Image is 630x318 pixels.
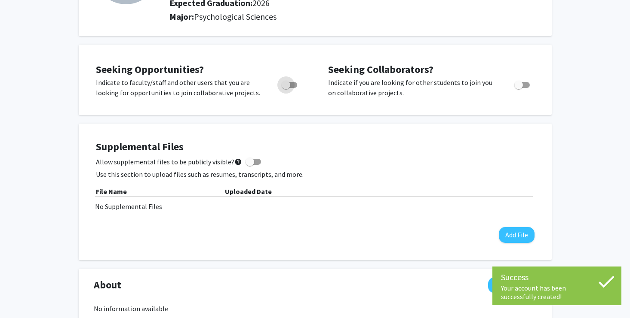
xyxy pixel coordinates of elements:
[94,303,537,314] div: No information available
[499,227,535,243] button: Add File
[96,187,127,196] b: File Name
[278,77,302,90] div: Toggle
[96,141,535,153] h4: Supplemental Files
[194,11,277,22] span: Psychological Sciences
[96,169,535,179] p: Use this section to upload files such as resumes, transcripts, and more.
[234,157,242,167] mat-icon: help
[169,12,536,22] h2: Major:
[96,63,204,76] span: Seeking Opportunities?
[94,277,121,293] span: About
[328,77,498,98] p: Indicate if you are looking for other students to join you on collaborative projects.
[96,157,242,167] span: Allow supplemental files to be publicly visible?
[225,187,272,196] b: Uploaded Date
[95,201,535,212] div: No Supplemental Files
[501,284,613,301] div: Your account has been successfully created!
[6,279,37,312] iframe: Chat
[488,277,537,293] button: Edit About
[328,63,433,76] span: Seeking Collaborators?
[96,77,265,98] p: Indicate to faculty/staff and other users that you are looking for opportunities to join collabor...
[501,271,613,284] div: Success
[511,77,535,90] div: Toggle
